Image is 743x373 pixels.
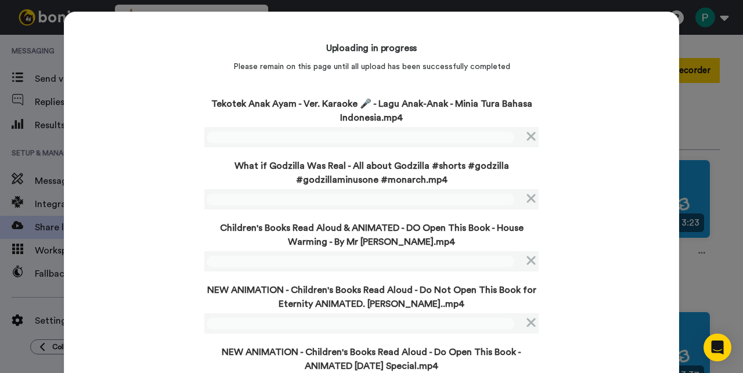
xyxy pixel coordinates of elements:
p: Please remain on this page until all upload has been successfully completed [233,61,510,73]
p: What if Godzilla Was Real - All about Godzilla #shorts #godzilla #godzillaminusone #monarch.mp4 [204,159,539,187]
p: NEW ANIMATION - Children's Books Read Aloud - Do Not Open This Book for Eternity ANIMATED. [PERSO... [204,283,539,311]
div: Open Intercom Messenger [704,334,731,361]
h4: Uploading in progress [326,41,417,55]
p: NEW ANIMATION - Children's Books Read Aloud - Do Open This Book - ANIMATED [DATE] Special.mp4 [204,345,539,373]
p: Tekotek Anak Ayam - Ver. Karaoke 🎤 - Lagu Anak-Anak - Minia Tura Bahasa Indonesia.mp4 [204,97,539,125]
p: Children's Books Read Aloud & ANIMATED - DO Open This Book - House Warming - By Mr [PERSON_NAME].mp4 [204,221,539,249]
